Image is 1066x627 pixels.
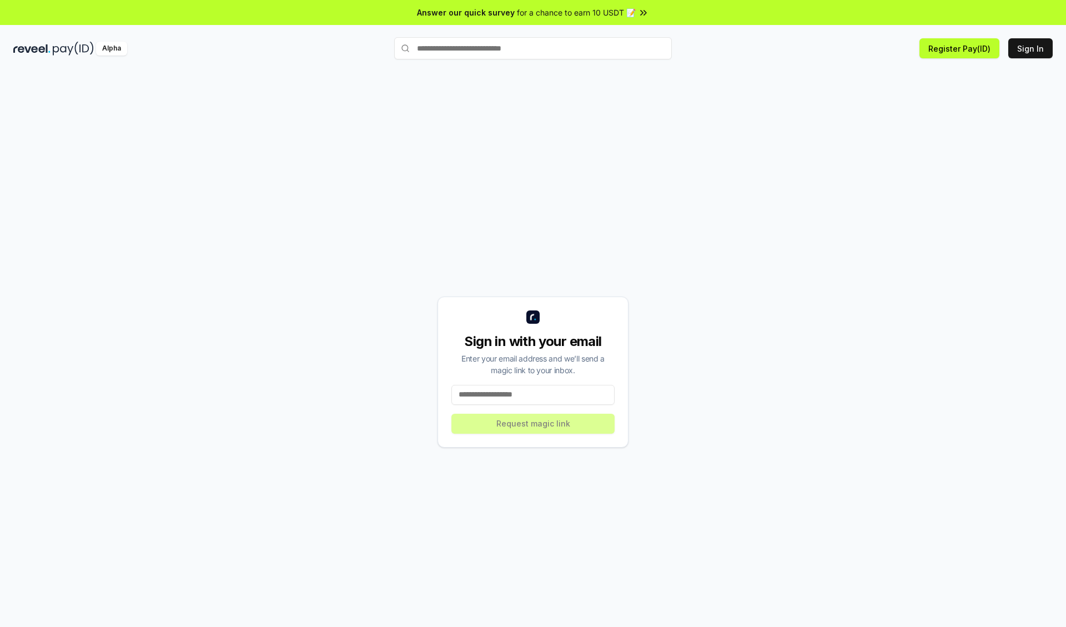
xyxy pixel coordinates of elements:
button: Sign In [1008,38,1053,58]
div: Sign in with your email [451,333,615,350]
img: logo_small [526,310,540,324]
img: reveel_dark [13,42,51,56]
div: Alpha [96,42,127,56]
span: Answer our quick survey [417,7,515,18]
div: Enter your email address and we’ll send a magic link to your inbox. [451,353,615,376]
button: Register Pay(ID) [919,38,999,58]
img: pay_id [53,42,94,56]
span: for a chance to earn 10 USDT 📝 [517,7,636,18]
